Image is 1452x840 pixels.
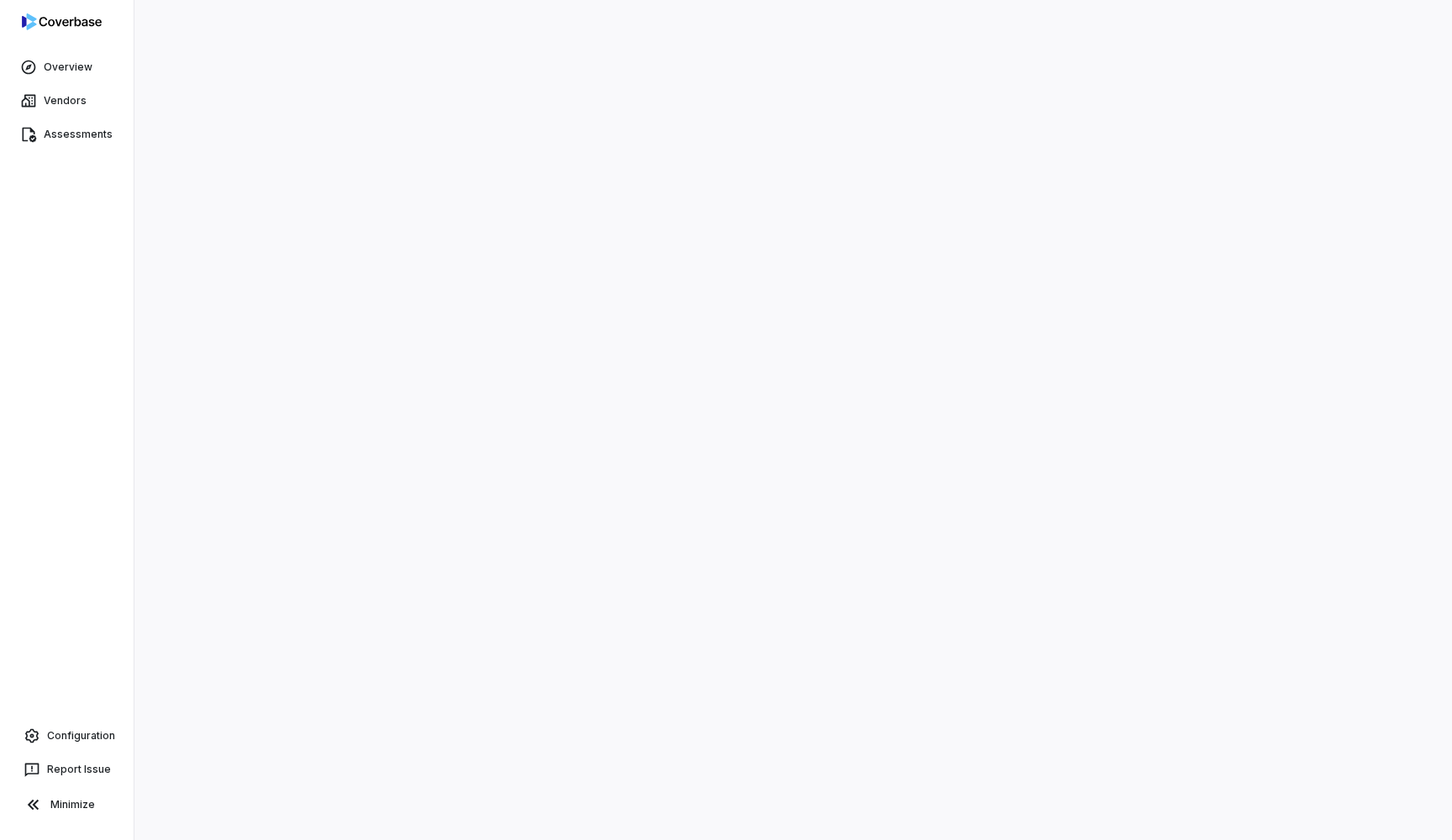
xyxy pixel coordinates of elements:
[22,13,102,30] img: logo-D7KZi-bG.svg
[7,754,127,785] button: Report Issue
[3,119,130,150] a: Assessments
[7,788,127,822] button: Minimize
[3,52,130,82] a: Overview
[3,86,130,116] a: Vendors
[7,721,127,751] a: Configuration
